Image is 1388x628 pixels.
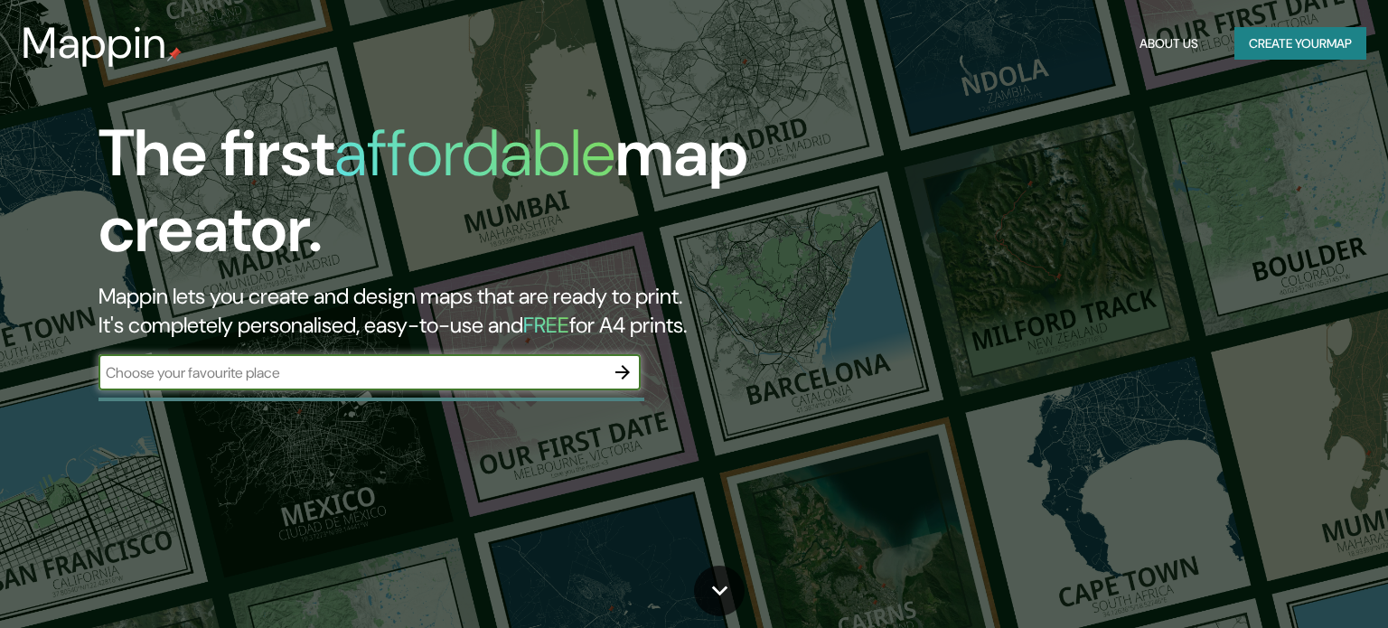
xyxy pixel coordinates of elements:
iframe: Help widget launcher [1227,558,1368,608]
h1: affordable [334,111,615,195]
h2: Mappin lets you create and design maps that are ready to print. It's completely personalised, eas... [98,282,792,340]
h5: FREE [523,311,569,339]
button: About Us [1132,27,1205,61]
img: mappin-pin [167,47,182,61]
h3: Mappin [22,18,167,69]
input: Choose your favourite place [98,362,605,383]
h1: The first map creator. [98,116,792,282]
button: Create yourmap [1234,27,1366,61]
